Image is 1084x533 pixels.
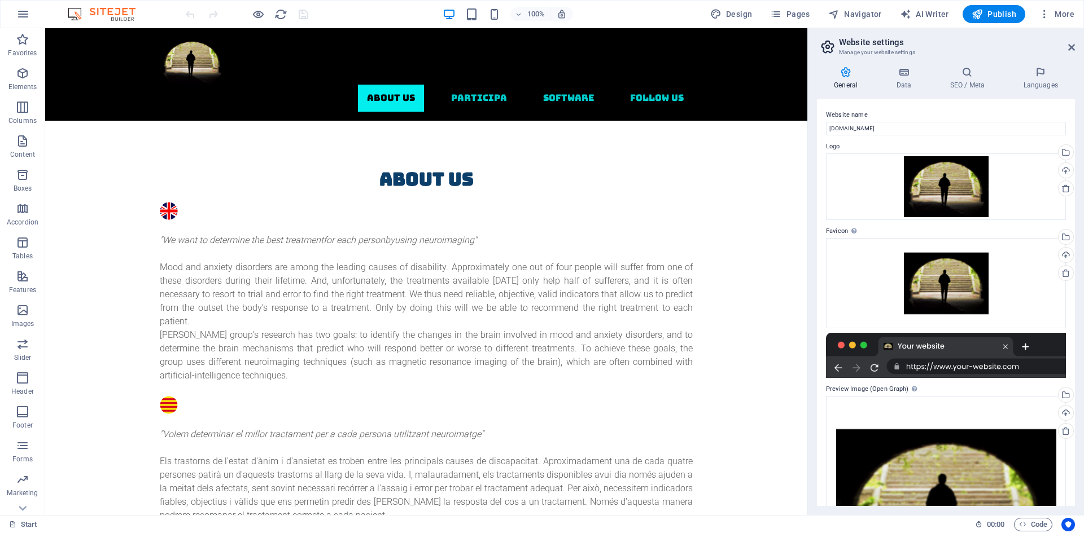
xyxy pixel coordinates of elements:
[839,47,1052,58] h3: Manage your website settings
[1039,8,1074,20] span: More
[828,8,882,20] span: Navigator
[826,238,1066,328] div: logo_web.png
[826,122,1066,135] input: Name...
[557,9,567,19] i: On resize automatically adjust zoom level to fit chosen device.
[65,7,150,21] img: Editor Logo
[527,7,545,21] h6: 100%
[963,5,1025,23] button: Publish
[975,518,1005,531] h6: Session time
[839,37,1075,47] h2: Website settings
[12,421,33,430] p: Footer
[9,285,36,294] p: Features
[14,184,32,193] p: Boxes
[895,5,954,23] button: AI Writer
[826,153,1066,221] div: logo_web.png
[274,7,287,21] button: reload
[706,5,757,23] button: Design
[7,488,38,497] p: Marketing
[766,5,814,23] button: Pages
[8,82,37,91] p: Elements
[826,382,1066,396] label: Preview Image (Open Graph)
[710,8,753,20] span: Design
[8,116,37,125] p: Columns
[11,319,34,328] p: Images
[251,7,265,21] button: Click here to leave preview mode and continue editing
[826,140,1066,153] label: Logo
[826,224,1066,238] label: Favicon
[987,518,1004,531] span: 00 00
[900,8,949,20] span: AI Writer
[8,49,37,58] p: Favorites
[933,67,1006,90] h4: SEO / Meta
[824,5,886,23] button: Navigator
[1034,5,1079,23] button: More
[1019,518,1047,531] span: Code
[274,8,287,21] i: Reload page
[1061,518,1075,531] button: Usercentrics
[12,455,33,464] p: Forms
[770,8,810,20] span: Pages
[995,520,996,528] span: :
[826,108,1066,122] label: Website name
[14,353,32,362] p: Slider
[10,150,35,159] p: Content
[12,252,33,261] p: Tables
[1014,518,1052,531] button: Code
[972,8,1016,20] span: Publish
[817,67,879,90] h4: General
[1006,67,1075,90] h4: Languages
[510,7,550,21] button: 100%
[7,218,38,227] p: Accordion
[879,67,933,90] h4: Data
[11,387,34,396] p: Header
[9,518,37,531] a: Click to cancel selection. Double-click to open Pages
